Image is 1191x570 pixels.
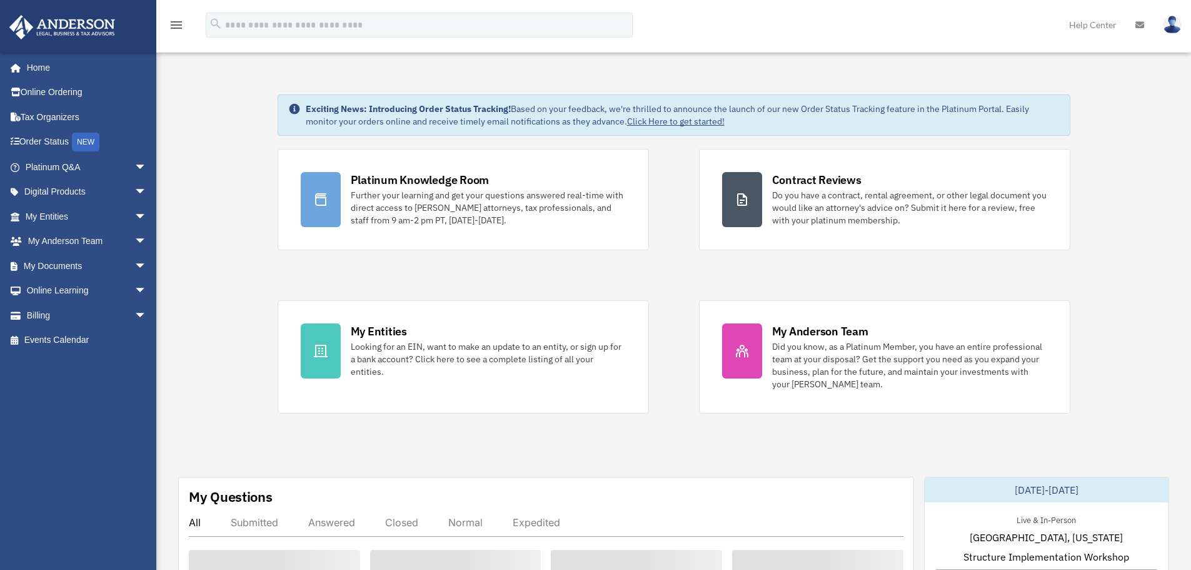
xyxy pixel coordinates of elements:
span: arrow_drop_down [134,204,159,230]
a: Platinum Q&Aarrow_drop_down [9,155,166,180]
div: Expedited [513,516,560,529]
a: Home [9,55,159,80]
div: Answered [308,516,355,529]
a: My Entities Looking for an EIN, want to make an update to an entity, or sign up for a bank accoun... [278,300,649,414]
a: Tax Organizers [9,104,166,130]
strong: Exciting News: Introducing Order Status Tracking! [306,103,511,115]
a: My Documentsarrow_drop_down [9,253,166,278]
a: Click Here to get started! [627,116,725,127]
div: My Questions [189,487,273,506]
a: Platinum Knowledge Room Further your learning and get your questions answered real-time with dire... [278,149,649,250]
a: My Entitiesarrow_drop_down [9,204,166,229]
div: My Anderson Team [772,323,868,339]
div: Platinum Knowledge Room [351,172,490,188]
span: arrow_drop_down [134,278,159,304]
div: Looking for an EIN, want to make an update to an entity, or sign up for a bank account? Click her... [351,340,626,378]
img: Anderson Advisors Platinum Portal [6,15,119,39]
i: search [209,17,223,31]
img: User Pic [1163,16,1182,34]
i: menu [169,18,184,33]
div: Further your learning and get your questions answered real-time with direct access to [PERSON_NAM... [351,189,626,226]
span: [GEOGRAPHIC_DATA], [US_STATE] [970,530,1123,545]
div: All [189,516,201,529]
a: Billingarrow_drop_down [9,303,166,328]
a: Contract Reviews Do you have a contract, rental agreement, or other legal document you would like... [699,149,1070,250]
div: Do you have a contract, rental agreement, or other legal document you would like an attorney's ad... [772,189,1047,226]
a: Order StatusNEW [9,130,166,155]
div: [DATE]-[DATE] [925,477,1168,502]
div: Did you know, as a Platinum Member, you have an entire professional team at your disposal? Get th... [772,340,1047,390]
div: Normal [448,516,483,529]
a: Online Ordering [9,80,166,105]
span: arrow_drop_down [134,180,159,205]
span: arrow_drop_down [134,229,159,255]
a: Online Learningarrow_drop_down [9,278,166,303]
span: arrow_drop_down [134,303,159,328]
span: Structure Implementation Workshop [963,549,1129,564]
a: My Anderson Teamarrow_drop_down [9,229,166,254]
a: Digital Productsarrow_drop_down [9,180,166,205]
div: Live & In-Person [1007,512,1086,526]
div: Based on your feedback, we're thrilled to announce the launch of our new Order Status Tracking fe... [306,103,1060,128]
span: arrow_drop_down [134,155,159,180]
span: arrow_drop_down [134,253,159,279]
a: My Anderson Team Did you know, as a Platinum Member, you have an entire professional team at your... [699,300,1070,414]
div: My Entities [351,323,407,339]
a: menu [169,22,184,33]
div: Submitted [231,516,278,529]
a: Events Calendar [9,328,166,353]
div: Closed [385,516,418,529]
div: NEW [72,133,99,151]
div: Contract Reviews [772,172,862,188]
